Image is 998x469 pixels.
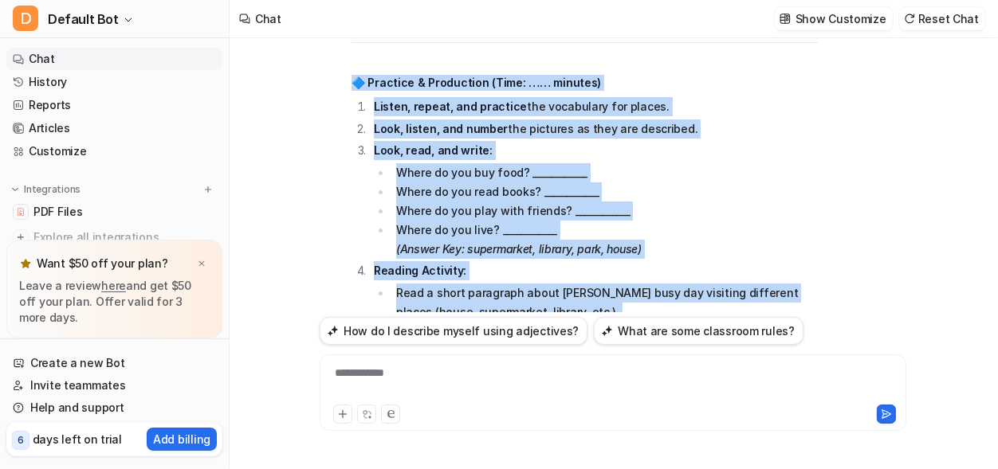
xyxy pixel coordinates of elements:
[16,207,26,217] img: PDF Files
[48,8,119,30] span: Default Bot
[899,7,985,30] button: Reset Chat
[33,204,82,220] span: PDF Files
[6,201,222,223] a: PDF FilesPDF Files
[374,143,493,157] strong: Look, read, and write:
[6,71,222,93] a: History
[6,117,222,139] a: Articles
[6,94,222,116] a: Reports
[374,100,527,113] strong: Listen, repeat, and practice
[10,184,21,195] img: expand menu
[391,201,818,221] li: Where do you play with friends? ____________
[391,283,818,322] li: Read a short paragraph about [PERSON_NAME] busy day visiting different places (house, supermarket...
[18,433,24,448] p: 6
[202,184,214,195] img: menu_add.svg
[13,229,29,245] img: explore all integrations
[391,163,818,182] li: Where do you buy food? ____________
[255,10,281,27] div: Chat
[374,264,466,277] strong: Reading Activity:
[37,256,168,272] p: Want $50 off your plan?
[6,374,222,397] a: Invite teammates
[796,10,886,27] p: Show Customize
[153,431,210,448] p: Add billing
[391,182,818,201] li: Where do you read books? ____________
[391,221,818,259] li: Where do you live? ____________
[594,317,804,345] button: What are some classroom rules?
[396,242,642,256] em: (Answer Key: supermarket, library, park, house)
[19,257,32,270] img: star
[33,225,216,250] span: Explore all integrations
[6,226,222,248] a: Explore all integrations
[147,428,217,451] button: Add billing
[101,279,126,292] a: here
[6,397,222,419] a: Help and support
[320,317,587,345] button: How do I describe myself using adjectives?
[6,352,222,374] a: Create a new Bot
[374,97,818,116] p: the vocabulary for places.
[374,119,818,139] p: the pictures as they are described.
[374,122,508,135] strong: Look, listen, and number
[6,48,222,70] a: Chat
[6,140,222,162] a: Customize
[780,13,791,25] img: customize
[197,259,206,269] img: x
[19,278,210,326] p: Leave a review and get $50 off your plan. Offer valid for 3 more days.
[352,75,818,91] h4: 🔷 Practice & Production (Time: …… minutes)
[24,183,81,196] p: Integrations
[904,13,915,25] img: reset
[13,6,38,31] span: D
[775,7,893,30] button: Show Customize
[6,182,85,197] button: Integrations
[33,431,122,448] p: days left on trial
